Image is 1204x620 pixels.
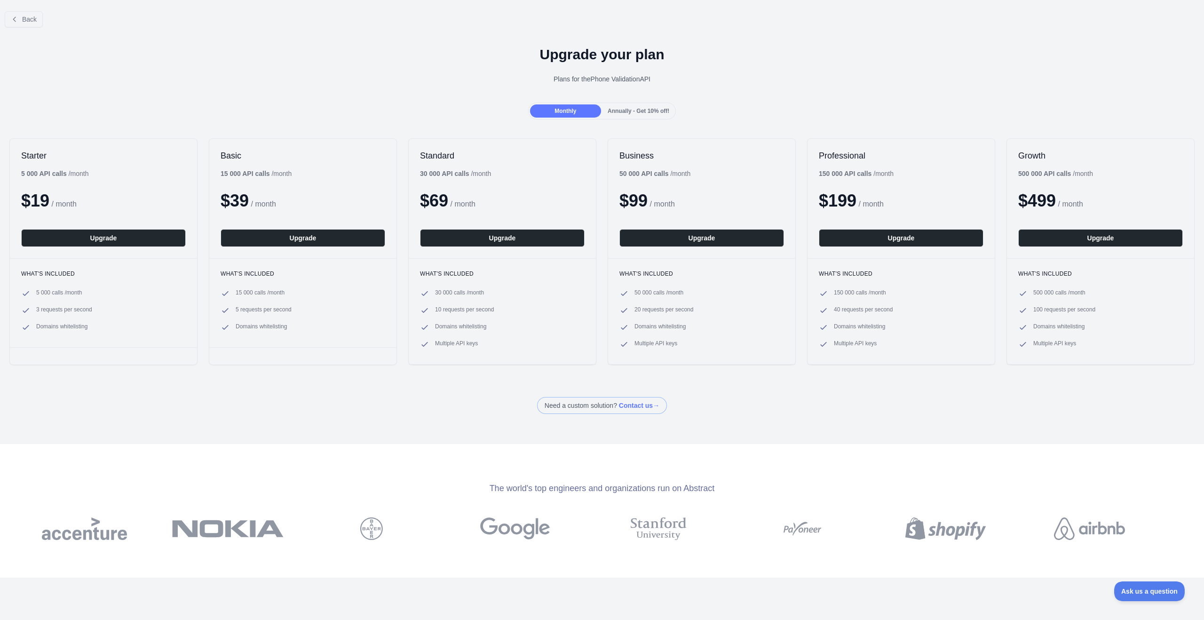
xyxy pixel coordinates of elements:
[619,229,784,247] button: Upgrade
[619,191,648,210] span: $ 99
[1114,581,1185,601] iframe: Toggle Customer Support
[819,229,983,247] button: Upgrade
[650,200,675,208] span: / month
[819,191,856,210] span: $ 199
[420,229,585,247] button: Upgrade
